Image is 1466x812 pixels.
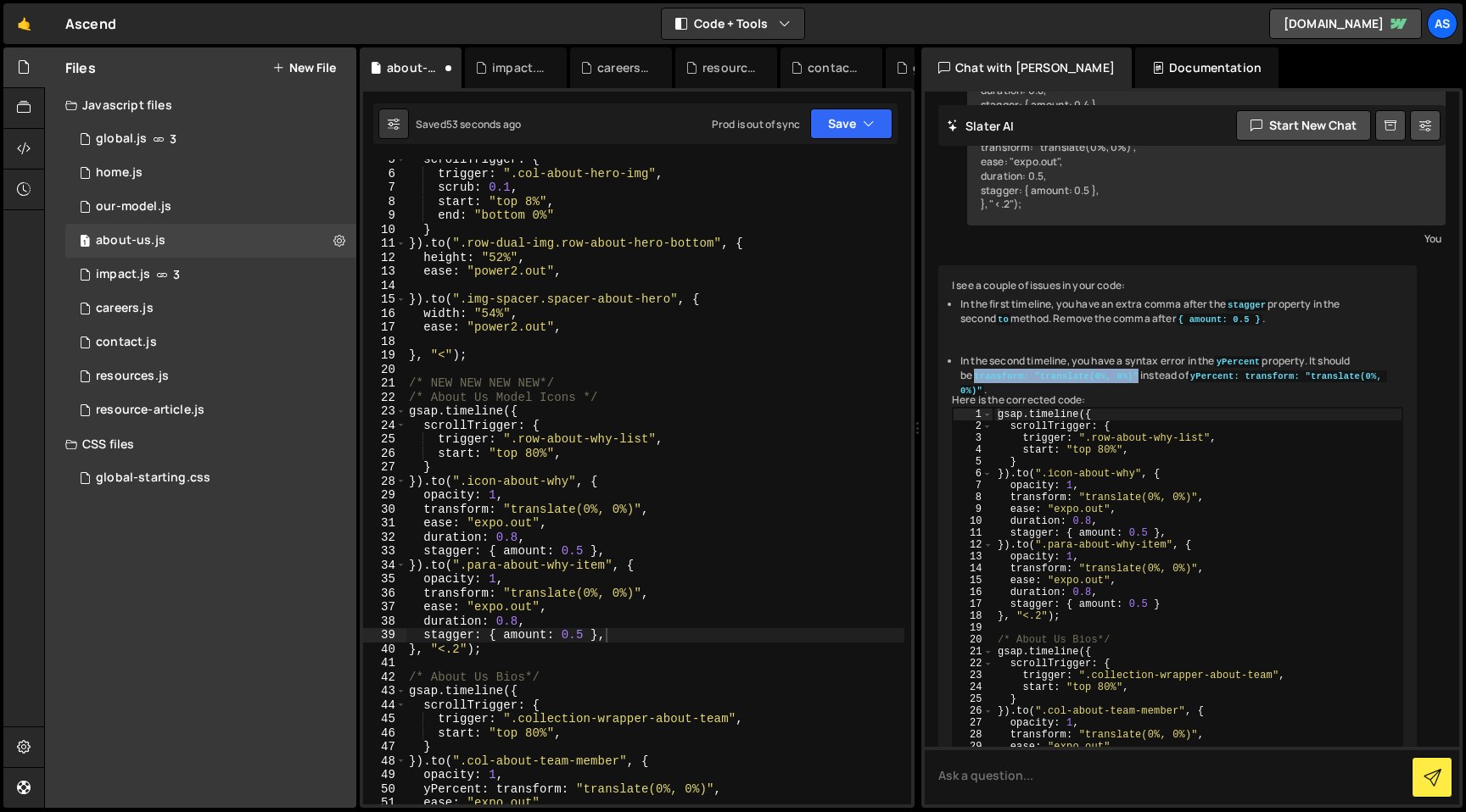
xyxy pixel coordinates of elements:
div: 34 [363,559,406,573]
div: Javascript files [45,88,356,122]
div: contact.js [96,335,157,350]
div: 22 [363,391,406,405]
div: 15 [363,292,406,307]
div: 44 [363,698,406,713]
div: 25 [363,432,406,447]
div: 8 [954,492,993,503]
div: 11 [954,527,993,539]
div: resource-article.js [96,403,204,418]
div: 7 [363,181,406,195]
a: [DOMAIN_NAME] [1269,8,1422,39]
div: 10 [363,223,406,237]
div: 23 [954,670,993,681]
div: 26 [954,705,993,717]
div: 29 [954,741,993,753]
div: 45 [363,712,406,726]
div: 9 [363,209,406,223]
div: 21 [363,376,406,391]
div: 9 [954,503,993,515]
div: 17 [954,598,993,610]
button: Code + Tools [662,8,804,39]
div: Ascend [65,14,116,34]
span: 3 [173,268,180,281]
div: 21 [954,646,993,658]
div: about-us.js [96,233,165,248]
div: 20 [363,363,406,377]
div: 53 seconds ago [446,117,521,131]
div: 31 [363,516,406,531]
div: 28 [954,729,993,741]
div: 16295/44280.js [65,224,356,258]
div: 38 [363,615,406,629]
div: 5 [363,153,406,167]
div: careers.js [597,59,652,76]
div: 32 [363,531,406,545]
div: 50 [363,782,406,797]
div: resources.js [96,369,169,384]
div: 14 [954,563,993,575]
div: 6 [363,167,406,181]
div: 15 [954,575,993,587]
div: 4 [954,444,993,456]
div: 25 [954,693,993,705]
div: 13 [363,264,406,279]
div: impact.js [96,267,150,282]
div: 12 [954,539,993,551]
div: 28 [363,475,406,489]
a: 🤙 [3,3,45,44]
code: { amount: 0.5 } [1177,314,1262,325]
div: 42 [363,670,406,685]
div: 1 [954,409,993,420]
div: 27 [954,717,993,729]
div: 14 [363,279,406,293]
div: our-model.js [96,199,171,214]
div: 16295/43987.js [65,156,356,190]
div: 16295/44293.js [65,325,356,359]
div: global.js [96,131,147,147]
button: Save [810,108,892,139]
div: 3 [954,432,993,444]
h2: Files [65,58,96,77]
div: 16295/44290.js [65,359,356,393]
div: 17 [363,320,406,335]
div: 20 [954,634,993,646]
div: 35 [363,572,406,587]
div: 51 [363,796,406,810]
div: 16 [363,307,406,321]
div: 11 [363,236,406,251]
div: home.js [96,165,143,181]
div: 6 [954,468,993,480]
div: resources.js [702,59,757,76]
div: 40 [363,642,406,657]
div: global-starting.css [96,470,210,486]
div: 16295/44292.js [65,393,356,427]
div: 39 [363,628,406,642]
div: careers.js [96,301,154,316]
div: global-starting.css [913,59,967,76]
div: 29 [363,488,406,503]
span: 1 [80,236,90,249]
div: Saved [416,117,521,131]
div: 18 [363,335,406,349]
div: 19 [954,622,993,634]
div: 16295/44150.js [65,258,356,292]
a: As [1427,8,1458,39]
div: Chat with [PERSON_NAME] [921,47,1132,88]
div: 41 [363,656,406,670]
li: In the second timeline, you have a syntax error in the property. It should be instead of . [960,354,1403,397]
code: stagger [1226,299,1267,311]
div: 43 [363,684,406,698]
div: 27 [363,460,406,475]
div: 13 [954,551,993,563]
button: Start new chat [1236,110,1371,141]
div: 30 [363,503,406,517]
div: 33 [363,544,406,559]
div: 26 [363,447,406,461]
div: 16295/44282.js [65,292,356,325]
div: 18 [954,610,993,622]
div: CSS files [45,427,356,461]
div: 5 [954,456,993,468]
div: contact.js [808,59,862,76]
button: New File [272,61,336,75]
